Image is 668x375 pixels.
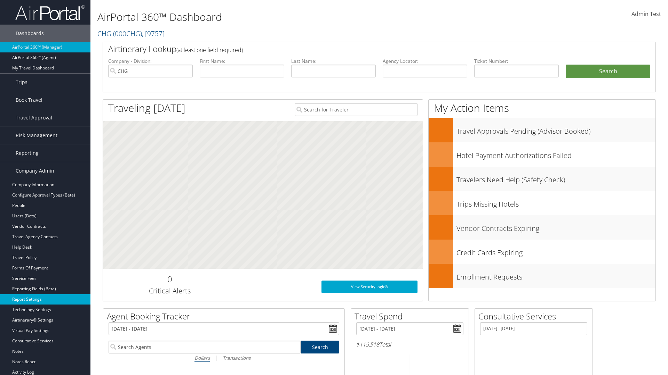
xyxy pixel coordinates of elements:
[16,162,54,180] span: Company Admin
[383,58,467,65] label: Agency Locator:
[200,58,284,65] label: First Name:
[108,286,231,296] h3: Critical Alerts
[291,58,376,65] label: Last Name:
[429,142,655,167] a: Hotel Payment Authorizations Failed
[456,123,655,136] h3: Travel Approvals Pending (Advisor Booked)
[631,10,661,18] span: Admin Test
[97,29,165,38] a: CHG
[429,215,655,240] a: Vendor Contracts Expiring
[566,65,650,78] button: Search
[474,58,559,65] label: Ticket Number:
[16,127,57,144] span: Risk Management
[113,29,142,38] span: ( 000CHG )
[108,58,193,65] label: Company - Division:
[16,91,42,109] span: Book Travel
[456,244,655,258] h3: Credit Cards Expiring
[194,355,210,361] i: Dollars
[429,167,655,191] a: Travelers Need Help (Safety Check)
[223,355,250,361] i: Transactions
[429,191,655,215] a: Trips Missing Hotels
[16,109,52,126] span: Travel Approval
[15,5,85,21] img: airportal-logo.png
[108,43,604,55] h2: Airtinerary Lookup
[456,196,655,209] h3: Trips Missing Hotels
[456,147,655,160] h3: Hotel Payment Authorizations Failed
[108,101,185,115] h1: Traveling [DATE]
[295,103,417,116] input: Search for Traveler
[631,3,661,25] a: Admin Test
[108,273,231,285] h2: 0
[176,46,243,54] span: (at least one field required)
[109,353,339,362] div: |
[429,101,655,115] h1: My Action Items
[142,29,165,38] span: , [ 9757 ]
[107,310,344,322] h2: Agent Booking Tracker
[321,281,417,293] a: View SecurityLogic®
[355,310,469,322] h2: Travel Spend
[429,240,655,264] a: Credit Cards Expiring
[16,144,39,162] span: Reporting
[429,118,655,142] a: Travel Approvals Pending (Advisor Booked)
[109,341,301,353] input: Search Agents
[16,25,44,42] span: Dashboards
[356,341,463,348] h6: Total
[456,220,655,233] h3: Vendor Contracts Expiring
[301,341,340,353] a: Search
[478,310,593,322] h2: Consultative Services
[97,10,473,24] h1: AirPortal 360™ Dashboard
[16,74,27,91] span: Trips
[456,172,655,185] h3: Travelers Need Help (Safety Check)
[356,341,379,348] span: $119,518
[429,264,655,288] a: Enrollment Requests
[456,269,655,282] h3: Enrollment Requests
